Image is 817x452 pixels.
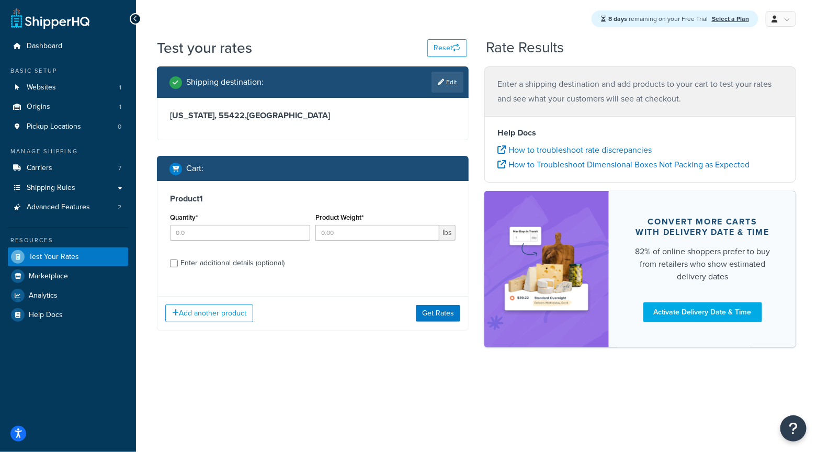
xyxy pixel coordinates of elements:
a: Activate Delivery Date & Time [643,302,762,322]
button: Reset [427,39,467,57]
a: Help Docs [8,306,128,324]
a: Advanced Features2 [8,198,128,217]
span: Dashboard [27,42,62,51]
a: Analytics [8,286,128,305]
span: Analytics [29,291,58,300]
label: Quantity* [170,213,198,221]
input: 0.0 [170,225,310,241]
button: Get Rates [416,305,460,322]
li: Advanced Features [8,198,128,217]
p: Enter a shipping destination and add products to your cart to test your rates and see what your c... [497,77,783,106]
span: 1 [119,83,121,92]
h1: Test your rates [157,38,252,58]
span: 2 [118,203,121,212]
li: Carriers [8,159,128,178]
span: Test Your Rates [29,253,79,262]
a: Pickup Locations0 [8,117,128,137]
a: How to Troubleshoot Dimensional Boxes Not Packing as Expected [497,159,750,171]
a: Test Your Rates [8,247,128,266]
a: Select a Plan [712,14,749,24]
h2: Cart : [186,164,203,173]
span: 7 [118,164,121,173]
span: 1 [119,103,121,111]
span: Pickup Locations [27,122,81,131]
span: Advanced Features [27,203,90,212]
a: How to troubleshoot rate discrepancies [497,144,652,156]
div: Enter additional details (optional) [180,256,285,270]
span: remaining on your Free Trial [608,14,709,24]
span: Shipping Rules [27,184,75,193]
a: Carriers7 [8,159,128,178]
li: Pickup Locations [8,117,128,137]
li: Websites [8,78,128,97]
div: Convert more carts with delivery date & time [634,217,771,238]
strong: 8 days [608,14,627,24]
div: Manage Shipping [8,147,128,156]
span: Help Docs [29,311,63,320]
span: Origins [27,103,50,111]
li: Origins [8,97,128,117]
span: Carriers [27,164,52,173]
h3: [US_STATE], 55422 , [GEOGRAPHIC_DATA] [170,110,456,121]
span: Marketplace [29,272,68,281]
a: Websites1 [8,78,128,97]
label: Product Weight* [315,213,364,221]
input: Enter additional details (optional) [170,259,178,267]
h2: Shipping destination : [186,77,264,87]
a: Edit [432,72,463,93]
a: Dashboard [8,37,128,56]
a: Origins1 [8,97,128,117]
a: Marketplace [8,267,128,286]
input: 0.00 [315,225,439,241]
div: Basic Setup [8,66,128,75]
button: Open Resource Center [780,415,807,442]
img: feature-image-ddt-36eae7f7280da8017bfb280eaccd9c446f90b1fe08728e4019434db127062ab4.png [500,207,593,332]
span: lbs [439,225,456,241]
a: Shipping Rules [8,178,128,198]
div: Resources [8,236,128,245]
button: Add another product [165,304,253,322]
h3: Product 1 [170,194,456,204]
h2: Rate Results [486,40,564,56]
span: Websites [27,83,56,92]
h4: Help Docs [497,127,783,139]
div: 82% of online shoppers prefer to buy from retailers who show estimated delivery dates [634,245,771,283]
span: 0 [118,122,121,131]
